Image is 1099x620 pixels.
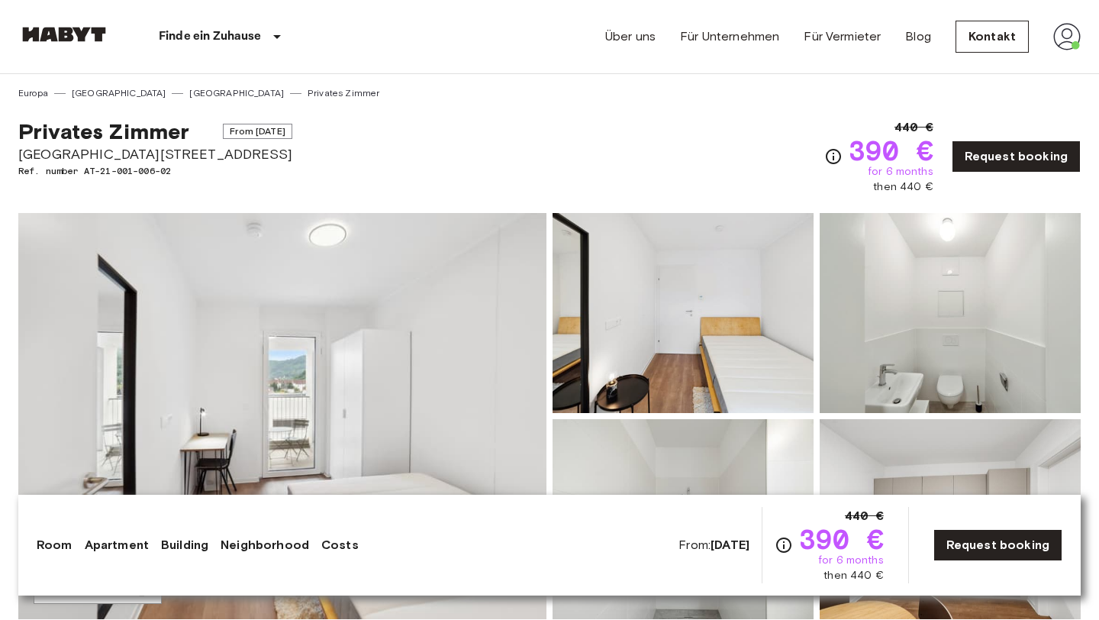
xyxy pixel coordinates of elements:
span: [GEOGRAPHIC_DATA][STREET_ADDRESS] [18,144,292,164]
img: Picture of unit AT-21-001-006-02 [820,419,1081,619]
img: Habyt [18,27,110,42]
a: Request booking [952,140,1081,173]
span: 440 € [894,118,933,137]
a: Für Unternehmen [680,27,779,46]
img: Picture of unit AT-21-001-006-02 [820,213,1081,413]
span: 390 € [849,137,933,164]
b: [DATE] [711,538,749,552]
a: Costs [321,536,359,554]
a: Für Vermieter [804,27,881,46]
span: 390 € [799,525,884,553]
span: 440 € [845,507,884,525]
span: Privates Zimmer [18,118,189,144]
a: Privates Zimmer [308,86,379,100]
span: then 440 € [873,179,933,195]
a: Europa [18,86,48,100]
a: Room [37,536,73,554]
span: Ref. number AT-21-001-006-02 [18,164,292,178]
img: Marketing picture of unit AT-21-001-006-02 [18,213,546,619]
span: for 6 months [818,553,884,568]
img: Picture of unit AT-21-001-006-02 [553,419,814,619]
svg: Check cost overview for full price breakdown. Please note that discounts apply to new joiners onl... [824,147,843,166]
a: Building [161,536,208,554]
a: [GEOGRAPHIC_DATA] [189,86,284,100]
a: Kontakt [956,21,1029,53]
a: Über uns [605,27,656,46]
a: Request booking [933,529,1062,561]
span: then 440 € [823,568,884,583]
img: avatar [1053,23,1081,50]
span: From [DATE] [223,124,292,139]
a: [GEOGRAPHIC_DATA] [72,86,166,100]
a: Apartment [85,536,149,554]
span: From: [678,537,749,554]
svg: Check cost overview for full price breakdown. Please note that discounts apply to new joiners onl... [775,536,793,554]
p: Finde ein Zuhause [159,27,262,46]
a: Neighborhood [221,536,309,554]
img: Picture of unit AT-21-001-006-02 [553,213,814,413]
span: for 6 months [868,164,933,179]
a: Blog [905,27,931,46]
